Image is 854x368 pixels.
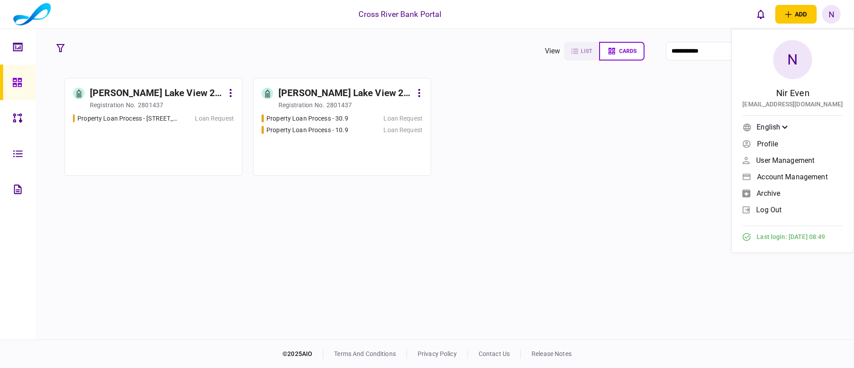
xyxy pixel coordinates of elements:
div: [EMAIL_ADDRESS][DOMAIN_NAME] [742,100,843,109]
span: log out [756,206,781,214]
a: [PERSON_NAME] Lake View 2 LLCregistration no.2801437Property Loan Process - 30.9Loan RequestPrope... [253,78,431,176]
div: 2801437 [326,101,352,109]
div: Property Loan Process - 30.9 [266,114,348,123]
div: Nir Even [776,86,810,100]
button: open adding identity options [775,5,817,24]
div: Cross River Bank Portal [359,8,441,20]
a: release notes [532,350,572,357]
a: Account management [742,170,843,183]
div: registration no. [90,101,136,109]
button: open notifications list [751,5,770,24]
div: 2801437 [138,101,163,109]
span: archive [757,190,780,197]
img: client company logo [13,3,51,25]
span: list [581,48,592,54]
div: [PERSON_NAME] Lake View 2 LLLC [90,86,224,101]
div: Loan Request [383,114,423,123]
span: Last login : [DATE] 08:49 [757,232,825,242]
div: view [545,46,560,57]
a: [PERSON_NAME] Lake View 2 LLLCregistration no.2801437Property Loan Process - 1235 Main StreetLoan... [64,78,242,176]
span: Profile [757,140,778,148]
div: © 2025 AIO [282,349,323,359]
span: cards [619,48,636,54]
a: archive [742,186,843,200]
div: English [757,122,788,133]
span: Account management [757,173,827,181]
div: registration no. [278,101,324,109]
div: Loan Request [383,125,423,135]
button: list [564,42,599,61]
div: Property Loan Process - 1235 Main Street [77,114,181,123]
span: User management [756,157,814,164]
button: N [822,5,841,24]
a: Profile [742,137,843,150]
a: User management [742,154,843,167]
div: Property Loan Process - 10.9 [266,125,348,135]
a: log out [742,203,843,216]
a: privacy policy [418,350,457,357]
div: N [773,40,812,79]
div: [PERSON_NAME] Lake View 2 LLC [278,86,412,101]
a: terms and conditions [334,350,396,357]
a: contact us [479,350,510,357]
button: cards [599,42,645,61]
div: Loan Request [195,114,234,123]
